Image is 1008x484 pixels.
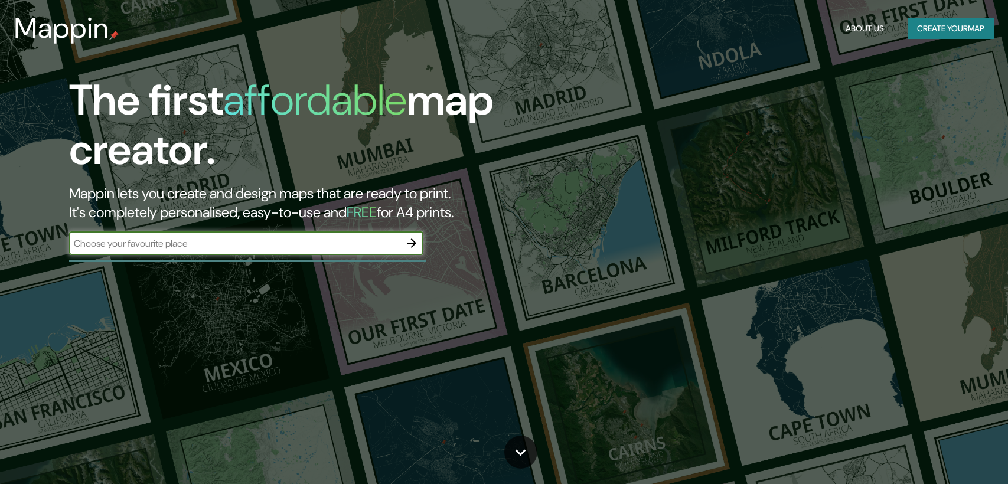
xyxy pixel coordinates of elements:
[347,203,377,221] h5: FREE
[69,76,573,184] h1: The first map creator.
[69,237,400,250] input: Choose your favourite place
[14,12,109,45] h3: Mappin
[908,18,994,40] button: Create yourmap
[223,73,407,127] h1: affordable
[69,184,573,222] h2: Mappin lets you create and design maps that are ready to print. It's completely personalised, eas...
[109,31,119,40] img: mappin-pin
[841,18,889,40] button: About Us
